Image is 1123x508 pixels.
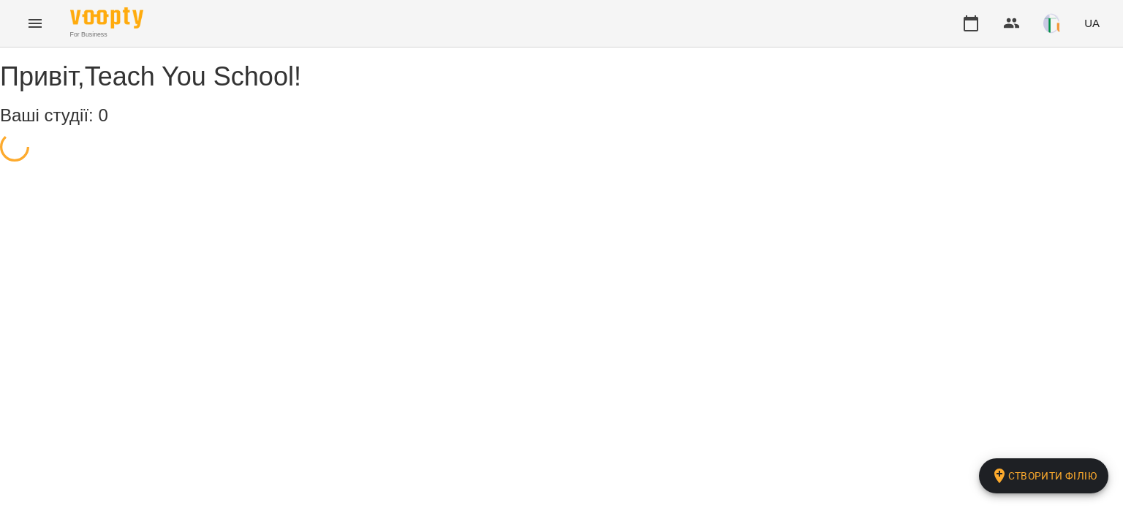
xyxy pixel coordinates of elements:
span: UA [1084,15,1100,31]
span: 0 [98,105,107,125]
span: For Business [70,30,143,39]
img: Voopty Logo [70,7,143,29]
button: UA [1078,10,1105,37]
img: 9a1d62ba177fc1b8feef1f864f620c53.png [1043,13,1064,34]
button: Menu [18,6,53,41]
